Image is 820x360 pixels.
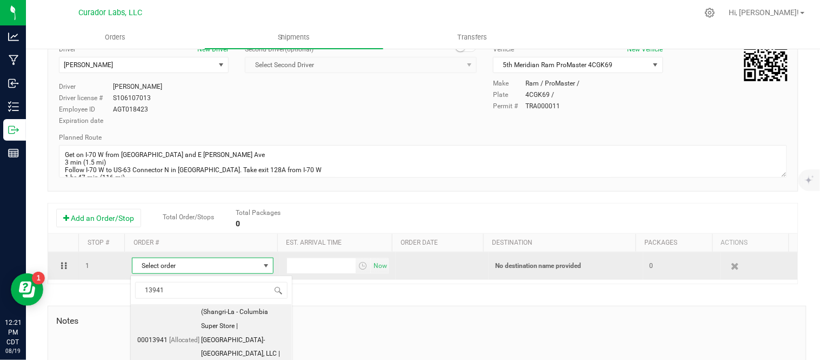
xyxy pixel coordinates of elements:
[59,93,113,103] label: Driver license #
[113,93,151,103] div: S106107013
[8,148,19,159] inline-svg: Reports
[137,333,168,348] span: 00013941
[8,78,19,89] inline-svg: Inbound
[356,258,371,273] span: select
[286,239,342,246] a: Est. arrival time
[64,61,113,69] span: [PERSON_NAME]
[5,347,21,355] p: 08/19
[163,213,214,221] span: Total Order/Stops
[215,57,228,73] span: select
[5,318,21,347] p: 12:21 PM CDT
[135,282,288,299] input: Select Order
[113,82,162,91] div: [PERSON_NAME]
[59,134,102,141] span: Planned Route
[493,101,525,111] label: Permit #
[8,31,19,42] inline-svg: Analytics
[649,57,662,73] span: select
[113,104,148,114] div: AGT018423
[703,8,717,18] div: Manage settings
[729,8,799,17] span: Hi, [PERSON_NAME]!
[132,258,259,273] span: Select order
[59,44,76,54] label: Driver
[525,101,560,111] div: TRA000011
[59,116,113,126] label: Expiration date
[495,261,637,271] p: No destination name provided
[371,258,390,274] span: Set Current date
[85,261,89,271] span: 1
[712,234,789,252] th: Actions
[371,258,389,273] span: select
[205,26,384,49] a: Shipments
[492,239,532,246] a: Destination
[236,209,281,217] span: Total Packages
[525,78,579,88] div: Ram / ProMaster /
[259,258,273,273] span: select
[59,82,113,91] label: Driver
[494,57,649,73] span: 5th Meridian Ram ProMaster 4CGK69
[169,333,200,348] span: [Allocated]
[628,44,663,54] button: New Vehicle
[236,219,240,228] strong: 0
[493,78,525,88] label: Make
[8,125,19,135] inline-svg: Outbound
[90,32,140,42] span: Orders
[56,315,231,328] span: Notes
[88,239,109,246] a: Stop #
[493,90,525,100] label: Plate
[26,26,205,49] a: Orders
[525,90,554,100] div: 4CGK69 /
[8,55,19,66] inline-svg: Manufacturing
[493,44,514,54] label: Vehicle
[245,44,314,54] label: Second Driver
[8,101,19,112] inline-svg: Inventory
[11,273,43,306] iframe: Resource center
[197,44,229,54] button: New Driver
[285,45,314,53] span: (optional)
[383,26,562,49] a: Transfers
[78,8,142,17] span: Curador Labs, LLC
[32,272,45,285] iframe: Resource center unread badge
[56,209,141,227] button: Add an Order/Stop
[401,239,438,246] a: Order date
[443,32,502,42] span: Transfers
[134,239,159,246] a: Order #
[650,261,654,271] span: 0
[744,38,788,81] qrcode: 20250819-007
[744,38,788,81] img: Scan me!
[59,104,113,114] label: Employee ID
[263,32,325,42] span: Shipments
[645,239,678,246] a: Packages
